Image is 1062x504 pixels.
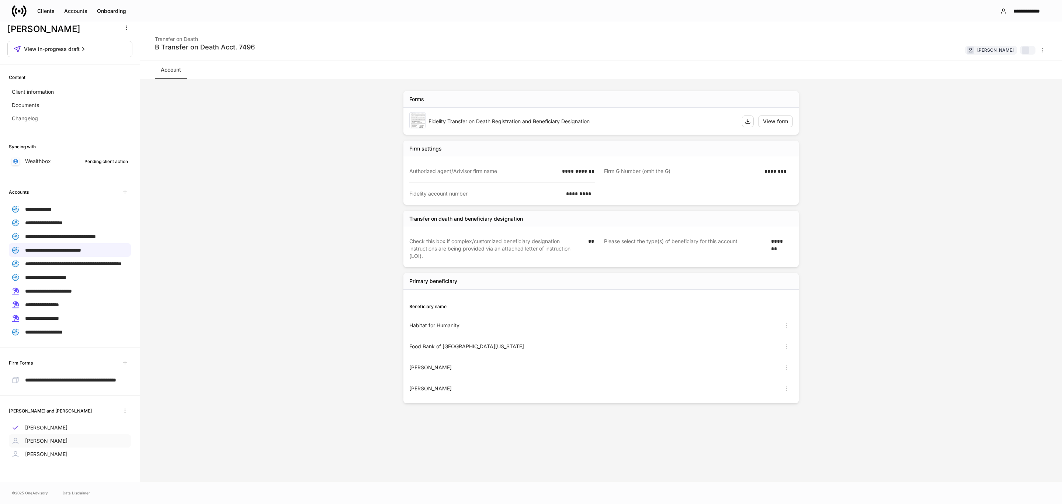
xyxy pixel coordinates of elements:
[409,277,457,285] h5: Primary beneficiary
[604,168,760,175] div: Firm G Number (omit the G)
[409,343,601,350] div: Food Bank of [GEOGRAPHIC_DATA][US_STATE]
[155,43,255,52] div: B Transfer on Death Acct. 7496
[119,357,131,369] span: Unavailable with outstanding requests for information
[9,407,92,414] h6: [PERSON_NAME] and [PERSON_NAME]
[64,7,87,15] div: Accounts
[24,45,80,53] span: View in-progress draft
[12,115,38,122] p: Changelog
[63,490,90,496] a: Data Disclaimer
[604,238,767,260] div: Please select the type(s) of beneficiary for this account
[37,7,55,15] div: Clients
[9,85,131,99] a: Client information
[409,190,562,197] div: Fidelity account number
[12,101,39,109] p: Documents
[9,143,36,150] h6: Syncing with
[409,322,601,329] div: Habitat for Humanity
[9,189,29,196] h6: Accounts
[7,23,118,35] h3: [PERSON_NAME]
[32,5,59,17] button: Clients
[409,364,601,371] div: [PERSON_NAME]
[25,437,67,445] p: [PERSON_NAME]
[409,145,442,152] div: Firm settings
[92,5,131,17] button: Onboarding
[409,168,558,175] div: Authorized agent/Advisor firm name
[12,88,54,96] p: Client information
[428,118,736,125] div: Fidelity Transfer on Death Registration and Beneficiary Designation
[9,99,131,112] a: Documents
[763,118,788,125] div: View form
[97,7,126,15] div: Onboarding
[9,74,25,81] h6: Content
[155,31,255,43] div: Transfer on Death
[9,112,131,125] a: Changelog
[409,385,601,392] div: [PERSON_NAME]
[119,186,131,198] span: Unavailable with outstanding requests for information
[7,41,132,57] button: View in-progress draft
[59,5,92,17] button: Accounts
[409,96,424,103] div: Forms
[25,158,51,165] p: Wealthbox
[409,215,523,222] div: Transfer on death and beneficiary designation
[409,238,584,260] div: Check this box if complex/customized beneficiary designation instructions are being provided via ...
[25,424,67,431] p: [PERSON_NAME]
[9,421,131,434] a: [PERSON_NAME]
[25,451,67,458] p: [PERSON_NAME]
[9,155,131,168] a: WealthboxPending client action
[9,448,131,461] a: [PERSON_NAME]
[409,303,601,310] div: Beneficiary name
[12,490,48,496] span: © 2025 OneAdvisory
[155,61,187,79] a: Account
[9,359,33,366] h6: Firm Forms
[9,434,131,448] a: [PERSON_NAME]
[977,46,1014,53] div: [PERSON_NAME]
[758,115,793,127] button: View form
[84,158,128,165] div: Pending client action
